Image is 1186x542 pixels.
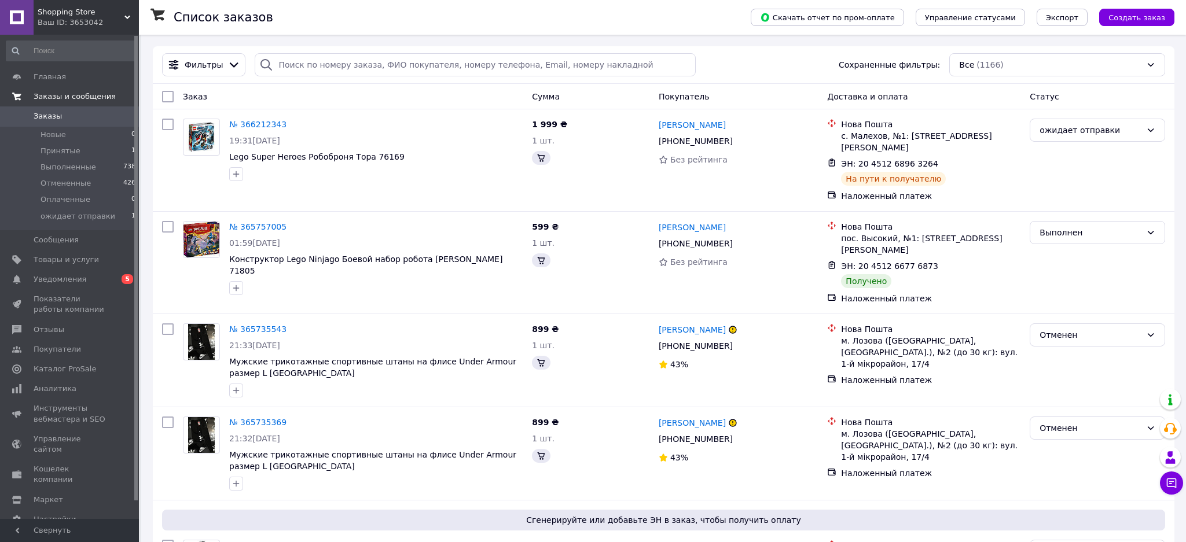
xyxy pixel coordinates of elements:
[255,53,695,76] input: Поиск по номеру заказа, ФИО покупателя, номеру телефона, Email, номеру накладной
[183,221,220,258] a: Фото товару
[34,235,79,245] span: Сообщения
[131,194,135,205] span: 0
[34,364,96,374] span: Каталог ProSale
[229,136,280,145] span: 19:31[DATE]
[167,514,1161,526] span: Сгенерируйте или добавьте ЭН в заказ, чтобы получить оплату
[1040,124,1141,137] div: ожидает отправки
[34,344,81,355] span: Покупатели
[34,255,99,265] span: Товары и услуги
[532,120,567,129] span: 1 999 ₴
[183,222,219,257] img: Фото товару
[841,130,1020,153] div: с. Малехов, №1: [STREET_ADDRESS][PERSON_NAME]
[1030,92,1059,101] span: Статус
[751,9,904,26] button: Скачать отчет по пром-оплате
[131,130,135,140] span: 0
[670,257,728,267] span: Без рейтинга
[532,92,560,101] span: Сумма
[41,178,91,189] span: Отмененные
[229,357,516,378] a: Мужские трикотажные спортивные штаны на флисе Under Armour размер L [GEOGRAPHIC_DATA]
[1040,329,1141,341] div: Отменен
[229,238,280,248] span: 01:59[DATE]
[925,13,1016,22] span: Управление статусами
[841,190,1020,202] div: Наложенный платеж
[188,324,215,360] img: Фото товару
[659,417,726,429] a: [PERSON_NAME]
[1099,9,1174,26] button: Создать заказ
[229,255,502,275] a: Конструктор Lego Ninjago Боевой набор робота [PERSON_NAME] 71805
[656,133,735,149] div: [PHONE_NUMBER]
[34,274,86,285] span: Уведомления
[841,467,1020,479] div: Наложенный платеж
[188,417,215,453] img: Фото товару
[41,162,96,172] span: Выполненные
[34,403,107,424] span: Инструменты вебмастера и SEO
[959,59,974,71] span: Все
[229,120,287,129] a: № 366212343
[229,450,516,471] span: Мужские трикотажные спортивные штаны на флисе Under Armour размер L [GEOGRAPHIC_DATA]
[659,222,726,233] a: [PERSON_NAME]
[131,146,135,156] span: 1
[827,92,908,101] span: Доставка и оплата
[841,335,1020,370] div: м. Лозова ([GEOGRAPHIC_DATA], [GEOGRAPHIC_DATA].), №2 (до 30 кг): вул. 1-й мікрорайон, 17/4
[841,233,1020,256] div: пос. Высокий, №1: [STREET_ADDRESS][PERSON_NAME]
[174,10,273,24] h1: Список заказов
[841,274,891,288] div: Получено
[1037,9,1088,26] button: Экспорт
[532,434,555,443] span: 1 шт.
[185,59,223,71] span: Фильтры
[670,453,688,462] span: 43%
[183,323,220,360] a: Фото товару
[229,222,287,231] a: № 365757005
[1040,226,1141,239] div: Выполнен
[841,416,1020,428] div: Нова Пошта
[229,434,280,443] span: 21:32[DATE]
[532,136,555,145] span: 1 шт.
[659,324,726,335] a: [PERSON_NAME]
[1088,12,1174,21] a: Создать заказ
[122,274,133,284] span: 5
[841,323,1020,335] div: Нова Пошта
[38,17,139,28] div: Ваш ID: 3653042
[34,495,63,505] span: Маркет
[841,293,1020,304] div: Наложенный платеж
[41,130,66,140] span: Новые
[41,194,90,205] span: Оплаченные
[659,92,710,101] span: Покупатель
[532,325,559,334] span: 899 ₴
[1108,13,1165,22] span: Создать заказ
[123,162,135,172] span: 738
[841,428,1020,463] div: м. Лозова ([GEOGRAPHIC_DATA], [GEOGRAPHIC_DATA].), №2 (до 30 кг): вул. 1-й мікрорайон, 17/4
[183,416,220,453] a: Фото товару
[841,374,1020,386] div: Наложенный платеж
[659,119,726,131] a: [PERSON_NAME]
[1160,471,1183,495] button: Чат с покупателем
[41,211,115,222] span: ожидает отправки
[41,146,80,156] span: Принятые
[532,418,559,427] span: 899 ₴
[229,152,405,161] a: Lego Super Heroes Робоброня Тора 76169
[1040,422,1141,434] div: Отменен
[229,325,287,334] a: № 365735543
[6,40,137,61] input: Поиск
[131,211,135,222] span: 1
[34,294,107,315] span: Показатели работы компании
[38,7,124,17] span: Shopping Store
[1046,13,1078,22] span: Экспорт
[916,9,1025,26] button: Управление статусами
[229,418,287,427] a: № 365735369
[34,111,62,121] span: Заказы
[34,514,76,525] span: Настройки
[656,338,735,354] div: [PHONE_NUMBER]
[34,325,64,335] span: Отзывы
[841,119,1020,130] div: Нова Пошта
[656,431,735,447] div: [PHONE_NUMBER]
[670,360,688,369] span: 43%
[841,172,946,186] div: На пути к получателю
[123,178,135,189] span: 426
[670,155,728,164] span: Без рейтинга
[532,341,555,350] span: 1 шт.
[532,238,555,248] span: 1 шт.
